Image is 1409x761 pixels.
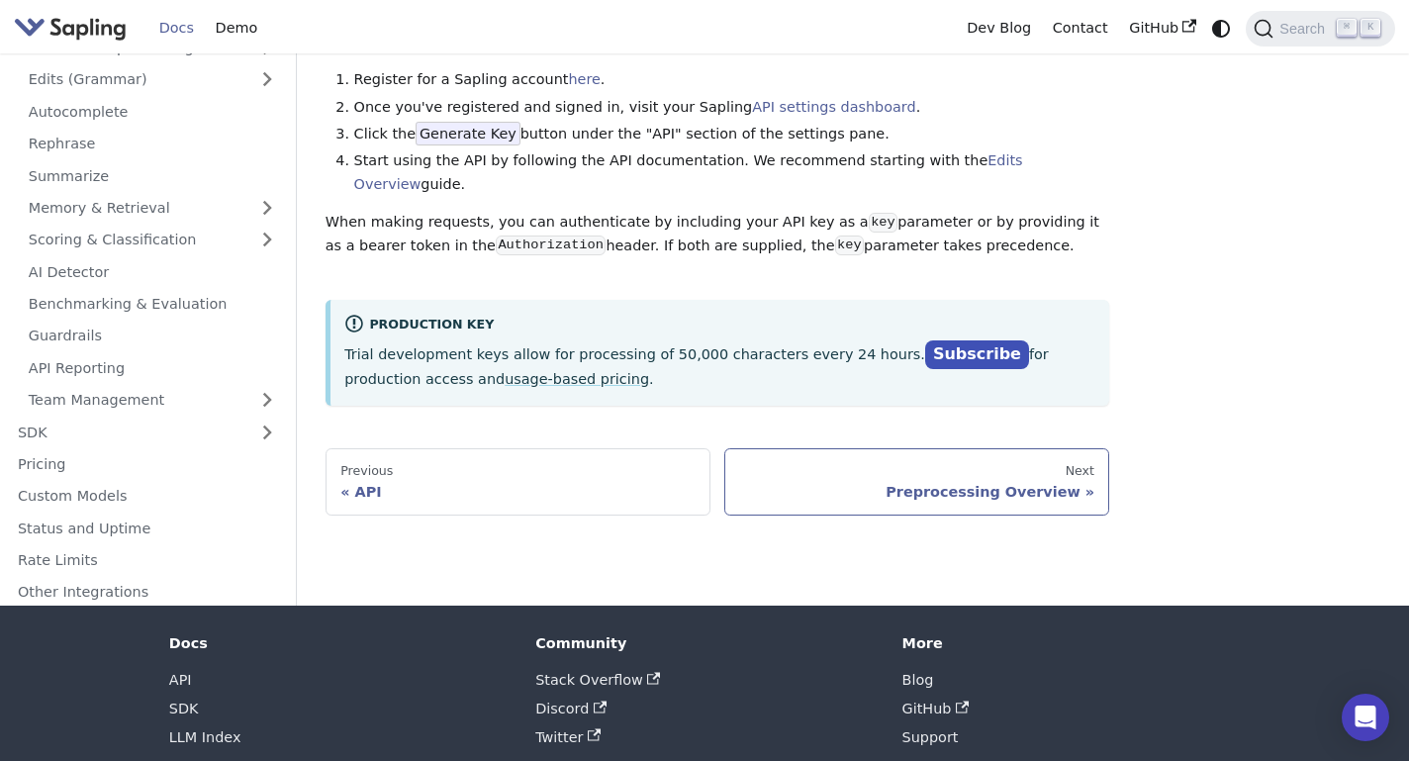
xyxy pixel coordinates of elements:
li: Start using the API by following the API documentation. We recommend starting with the guide. [354,149,1110,197]
a: Stack Overflow [535,672,660,688]
p: Trial development keys allow for processing of 50,000 characters every 24 hours. for production a... [344,341,1095,391]
div: Previous [340,463,695,479]
div: Preprocessing Overview [740,483,1094,501]
li: Once you've registered and signed in, visit your Sapling . [354,96,1110,120]
a: Contact [1042,13,1119,44]
div: Open Intercom Messenger [1342,694,1389,741]
a: Custom Models [7,482,287,511]
a: Guardrails [18,322,287,350]
nav: Docs pages [326,448,1110,516]
a: SDK [169,701,199,716]
li: Click the button under the "API" section of the settings pane. [354,123,1110,146]
span: Search [1273,21,1337,37]
a: usage-based pricing [505,371,649,387]
a: Status and Uptime [7,514,287,542]
a: Discord [535,701,607,716]
a: Autocomplete [18,97,287,126]
a: Team Management [18,386,287,415]
div: More [902,634,1241,652]
a: Sapling.ai [14,14,134,43]
li: Register for a Sapling account . [354,68,1110,92]
a: Edits (Grammar) [18,65,287,94]
a: Rate Limits [7,546,287,575]
div: API [340,483,695,501]
a: Blog [902,672,934,688]
button: Expand sidebar category 'SDK' [247,418,287,446]
a: GitHub [902,701,970,716]
a: Summarize [18,161,287,190]
a: Other Integrations [7,578,287,607]
a: API settings dashboard [752,99,915,115]
button: Switch between dark and light mode (currently system mode) [1207,14,1236,43]
a: AI Detector [18,257,287,286]
a: Benchmarking & Evaluation [18,290,287,319]
kbd: ⌘ [1337,19,1357,37]
a: API Reporting [18,353,287,382]
a: SDK [7,418,247,446]
div: Docs [169,634,508,652]
a: Docs [148,13,205,44]
a: Demo [205,13,268,44]
a: GitHub [1118,13,1206,44]
a: Rephrase [18,130,287,158]
kbd: K [1361,19,1380,37]
a: LLM Index [169,729,241,745]
p: When making requests, you can authenticate by including your API key as a parameter or by providi... [326,211,1110,258]
a: Scoring & Classification [18,226,287,254]
div: Community [535,634,874,652]
span: Generate Key [416,122,520,145]
a: Support [902,729,959,745]
a: Twitter [535,729,601,745]
a: Memory & Retrieval [18,194,287,223]
a: here [568,71,600,87]
div: Next [740,463,1094,479]
code: Authorization [496,236,606,255]
a: Pricing [7,450,287,479]
div: Production Key [344,314,1095,337]
a: PreviousAPI [326,448,710,516]
code: key [869,213,897,233]
a: Dev Blog [956,13,1041,44]
img: Sapling.ai [14,14,127,43]
a: NextPreprocessing Overview [724,448,1109,516]
a: API [169,672,192,688]
code: key [835,236,864,255]
button: Search (Command+K) [1246,11,1394,47]
a: Subscribe [925,340,1029,369]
